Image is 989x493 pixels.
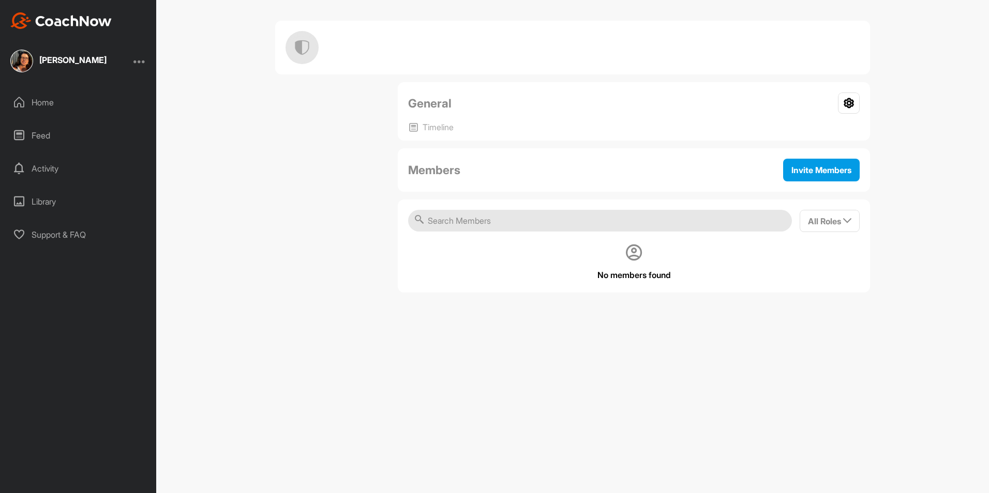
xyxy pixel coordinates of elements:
h2: General [408,95,452,112]
div: Feed [6,122,152,148]
div: Home [6,89,152,115]
span: Invite Members [791,165,851,175]
div: Activity [6,156,152,181]
h2: Members [408,161,460,179]
p: No members found [597,268,671,282]
img: CoachNow [10,12,112,29]
img: group [286,31,319,64]
input: Search Members [408,210,792,232]
button: Invite Members [783,159,860,181]
img: square_077d3d82a854dbe29f2ac58e7b4a77b7.jpg [10,50,33,72]
p: Timeline [423,122,454,132]
div: Library [6,189,152,214]
div: Support & FAQ [6,222,152,248]
div: [PERSON_NAME] [39,56,107,64]
span: All Roles [808,216,851,226]
button: All Roles [800,210,860,232]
